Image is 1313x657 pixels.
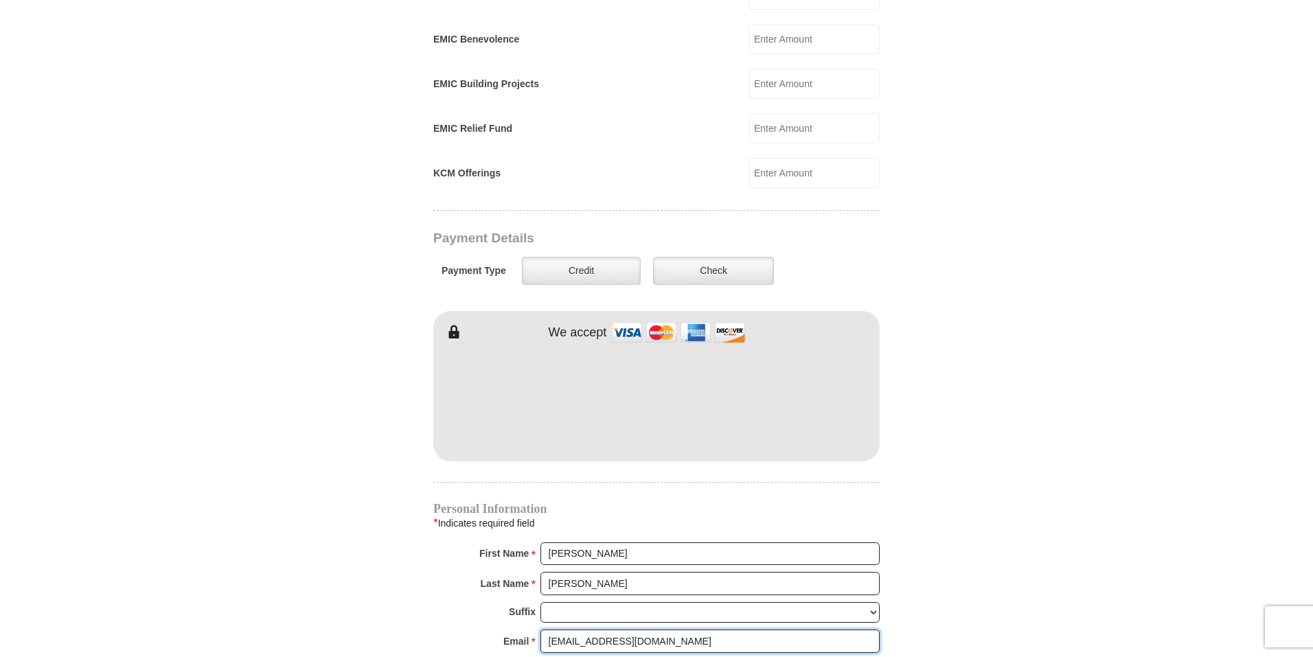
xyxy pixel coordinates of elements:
[442,265,506,277] h5: Payment Type
[433,231,784,246] h3: Payment Details
[522,257,641,285] label: Credit
[479,544,529,563] strong: First Name
[749,158,880,188] input: Enter Amount
[433,503,880,514] h4: Personal Information
[481,574,529,593] strong: Last Name
[433,32,519,47] label: EMIC Benevolence
[433,166,501,181] label: KCM Offerings
[749,24,880,54] input: Enter Amount
[433,122,512,136] label: EMIC Relief Fund
[433,514,880,532] div: Indicates required field
[610,318,747,347] img: credit cards accepted
[653,257,774,285] label: Check
[549,325,607,341] h4: We accept
[749,69,880,99] input: Enter Amount
[503,632,529,651] strong: Email
[433,77,539,91] label: EMIC Building Projects
[509,602,536,621] strong: Suffix
[749,113,880,143] input: Enter Amount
